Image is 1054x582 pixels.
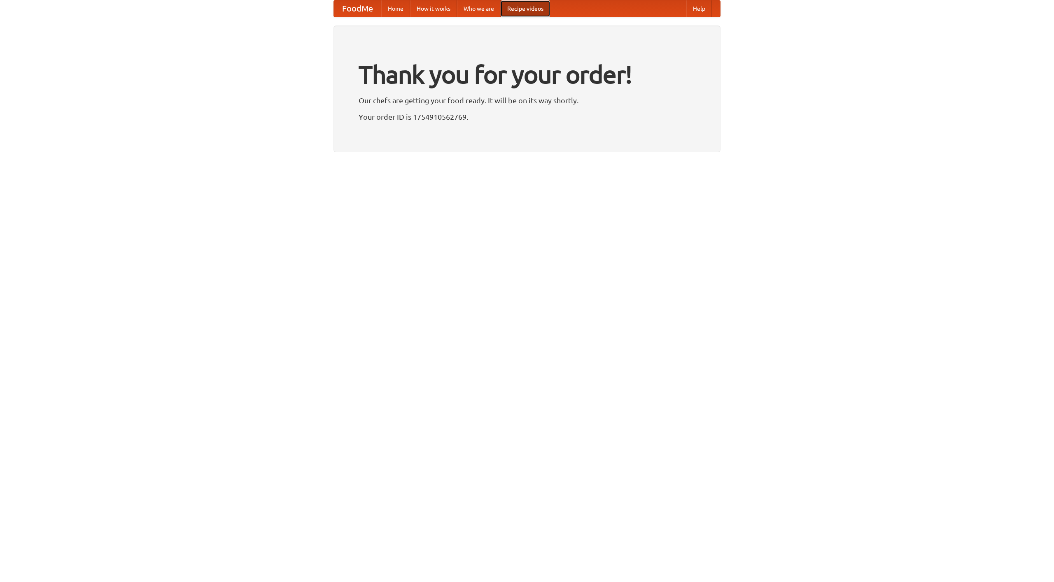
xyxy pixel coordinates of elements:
p: Our chefs are getting your food ready. It will be on its way shortly. [359,94,695,107]
a: Recipe videos [501,0,550,17]
h1: Thank you for your order! [359,55,695,94]
a: FoodMe [334,0,381,17]
a: Home [381,0,410,17]
a: Who we are [457,0,501,17]
a: Help [686,0,712,17]
p: Your order ID is 1754910562769. [359,111,695,123]
a: How it works [410,0,457,17]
